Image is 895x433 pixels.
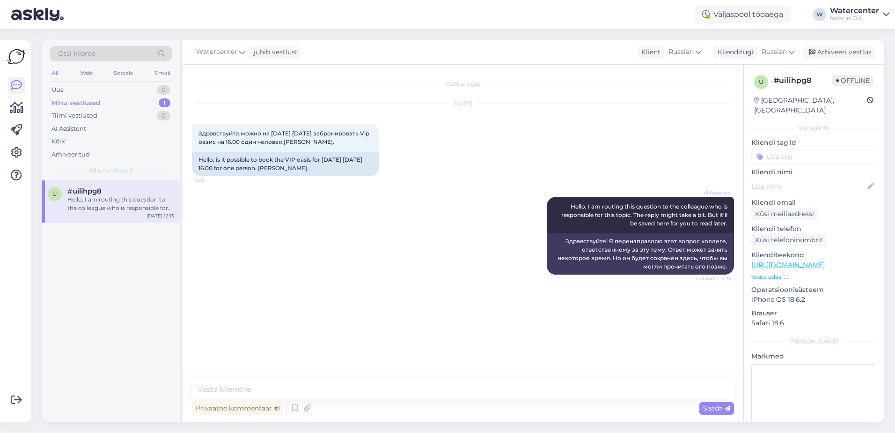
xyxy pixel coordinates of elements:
[112,67,135,79] div: Socials
[752,181,866,192] input: Lisa nimi
[52,190,57,197] span: u
[751,308,876,318] p: Brauser
[830,7,889,22] a: WatercenterNoorus OÜ
[751,149,876,164] input: Lisa tag
[195,177,230,184] span: 12:13
[703,404,730,412] span: Saada
[250,47,298,57] div: juhib vestlust
[51,137,65,146] div: Kõik
[830,15,879,22] div: Noorus OÜ
[759,78,763,85] span: u
[751,124,876,132] div: Kliendi info
[813,8,826,21] div: W
[198,130,371,145] span: Здравствуйте,можно на [DATE] [DATE] забронировать Vip оазис на 16.00 один человек.[PERSON_NAME].
[51,150,90,159] div: Arhiveeritud
[7,48,25,66] img: Askly Logo
[51,124,86,134] div: AI Assistent
[90,166,132,175] span: Minu vestlused
[51,98,100,108] div: Minu vestlused
[668,47,694,57] span: Russian
[751,234,827,246] div: Küsi telefoninumbrit
[157,85,170,95] div: 0
[774,75,832,86] div: # uilihpg8
[192,152,379,176] div: Hello, is it possible to book the VIP oasis for [DATE] [DATE] 16.00 for one person. [PERSON_NAME].
[67,195,174,212] div: Hello, I am routing this question to the colleague who is responsible for this topic. The reply m...
[751,295,876,305] p: iPhone OS 18.6.2
[192,80,734,88] div: Vestlus algas
[751,224,876,234] p: Kliendi telefon
[192,99,734,108] div: [DATE]
[159,98,170,108] div: 1
[695,6,791,23] div: Väljaspool tööaega
[50,67,60,79] div: All
[547,233,734,275] div: Здравствуйте! Я перенаправляю этот вопрос коллеге, ответственному за эту тему. Ответ может занять...
[754,96,867,115] div: [GEOGRAPHIC_DATA], [GEOGRAPHIC_DATA]
[192,402,283,415] div: Privaatne kommentaar
[751,273,876,281] p: Vaata edasi ...
[51,111,97,120] div: Tiimi vestlused
[147,212,174,219] div: [DATE] 12:13
[803,46,875,59] div: Arhiveeri vestlus
[762,47,787,57] span: Russian
[751,285,876,295] p: Operatsioonisüsteem
[751,167,876,177] p: Kliendi nimi
[751,138,876,148] p: Kliendi tag'id
[751,318,876,328] p: Safari 18.6
[157,111,170,120] div: 0
[696,275,731,282] span: Nähtud ✓ 12:13
[58,49,95,59] span: Otsi kliente
[751,261,825,269] a: [URL][DOMAIN_NAME]
[714,47,754,57] div: Klienditugi
[751,198,876,208] p: Kliendi email
[67,187,102,195] span: #uilihpg8
[51,85,63,95] div: Uus
[832,75,873,86] span: Offline
[751,250,876,260] p: Klienditeekond
[638,47,660,57] div: Klient
[751,351,876,361] p: Märkmed
[696,189,731,196] span: AI Assistent
[751,208,818,220] div: Küsi meiliaadressi
[153,67,172,79] div: Email
[196,47,237,57] span: Watercenter
[830,7,879,15] div: Watercenter
[751,337,876,346] div: [PERSON_NAME]
[561,203,729,227] span: Hello, I am routing this question to the colleague who is responsible for this topic. The reply m...
[78,67,95,79] div: Web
